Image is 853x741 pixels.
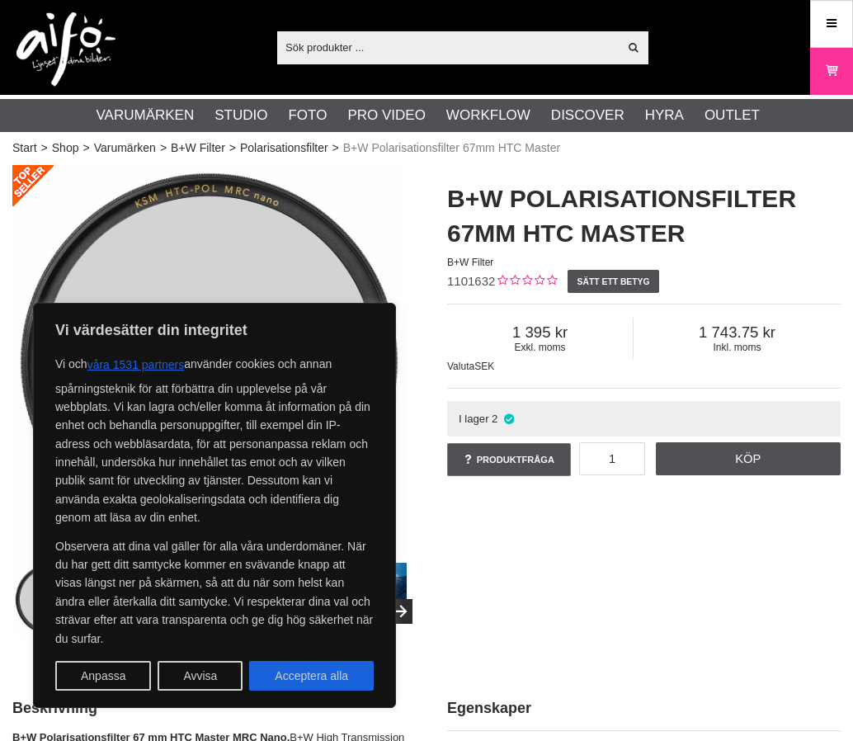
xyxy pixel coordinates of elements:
[288,105,327,126] a: Foto
[447,274,495,288] span: 1101632
[447,182,841,251] h1: B+W Polarisationsfilter 67mm HTC Master
[447,361,474,372] span: Valuta
[634,342,841,353] span: Inkl. moms
[12,698,406,719] h2: Beskrivning
[14,563,87,636] img: B+W Filter Polarisation HTC Master
[645,105,684,126] a: Hyra
[447,698,841,719] h2: Egenskaper
[158,661,243,691] button: Avvisa
[447,443,571,476] a: Produktfråga
[634,323,841,342] span: 1 743.75
[249,661,374,691] button: Acceptera alla
[474,361,494,372] span: SEK
[214,105,267,126] a: Studio
[12,165,406,559] img: B+W Filter Polarisation HTC Master
[705,105,760,126] a: Outlet
[568,270,659,293] a: Sätt ett betyg
[97,105,195,126] a: Varumärken
[55,350,374,527] p: Vi och använder cookies och annan spårningsteknik för att förbättra din upplevelse på vår webbpla...
[41,139,48,157] span: >
[502,413,516,425] i: I lager
[447,323,633,342] span: 1 395
[347,105,425,126] a: Pro Video
[229,139,236,157] span: >
[82,139,89,157] span: >
[94,139,156,157] a: Varumärken
[332,139,339,157] span: >
[52,139,79,157] a: Shop
[171,139,225,157] a: B+W Filter
[492,413,497,425] span: 2
[447,257,493,268] span: B+W Filter
[12,139,37,157] a: Start
[656,442,841,475] a: Köp
[495,273,557,290] div: Kundbetyg: 0
[55,537,374,648] p: Observera att dina val gäller för alla våra underdomäner. När du har gett ditt samtycke kommer en...
[160,139,167,157] span: >
[459,413,489,425] span: I lager
[87,350,185,380] button: våra 1531 partners
[16,12,115,87] img: logo.png
[55,661,151,691] button: Anpassa
[447,342,633,353] span: Exkl. moms
[240,139,328,157] a: Polarisationsfilter
[446,105,530,126] a: Workflow
[388,599,412,624] button: Next
[343,139,560,157] span: B+W Polarisationsfilter 67mm HTC Master
[55,320,374,340] p: Vi värdesätter din integritet
[277,35,618,59] input: Sök produkter ...
[551,105,624,126] a: Discover
[33,303,396,708] div: Vi värdesätter din integritet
